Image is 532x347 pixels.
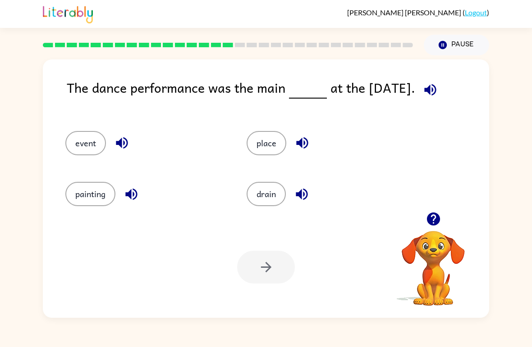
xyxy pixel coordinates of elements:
span: [PERSON_NAME] [PERSON_NAME] [347,8,463,17]
div: ( ) [347,8,489,17]
button: drain [247,182,286,206]
button: Pause [424,35,489,55]
a: Logout [465,8,487,17]
button: event [65,131,106,155]
img: Literably [43,4,93,23]
button: place [247,131,286,155]
button: painting [65,182,115,206]
div: The dance performance was the main at the [DATE]. [67,77,489,113]
video: Your browser must support playing .mp4 files to use Literably. Please try using another browser. [388,217,478,307]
